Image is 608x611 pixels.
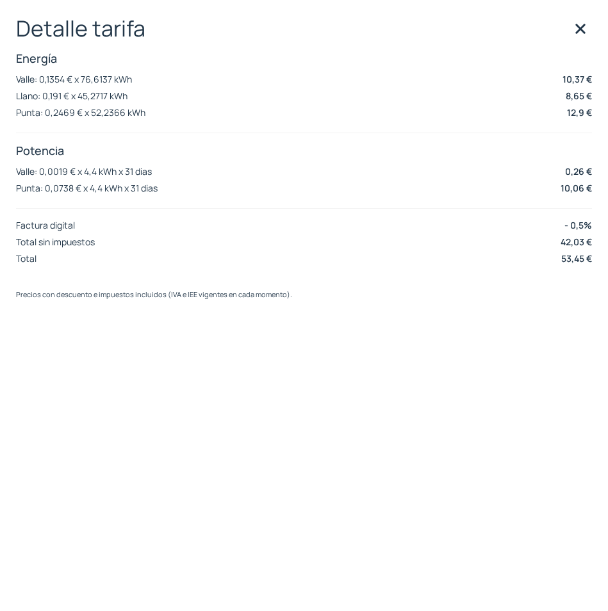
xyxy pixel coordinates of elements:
[561,181,592,195] p: 10,06 €
[16,90,127,102] p: Llano: 0,191 € x 45,2717 kWh
[16,289,592,300] p: Precios con descuento e impuestos incluidos (IVA e IEE vigentes en cada momento).
[561,252,592,265] p: 53,45 €
[565,165,592,178] p: 0,26 €
[16,236,95,248] p: Total sin impuestos
[567,106,592,119] p: 12,9 €
[563,72,592,86] p: 10,37 €
[16,252,37,265] p: Total
[564,218,592,232] p: - 0,5%
[16,219,75,231] p: Factura digital
[16,51,592,66] p: Energía
[16,182,158,194] p: Punta: 0,0738 € x 4,4 kWh x 31 dias
[16,143,592,158] p: Potencia
[561,235,592,248] p: 42,03 €
[16,106,145,118] p: Punta: 0,2469 € x 52,2366 kWh
[16,165,152,177] p: Valle: 0,0019 € x 4,4 kWh x 31 dias
[16,73,132,85] p: Valle: 0,1354 € x 76,6137 kWh
[566,89,592,102] p: 8,65 €
[16,16,592,41] p: Detalle tarifa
